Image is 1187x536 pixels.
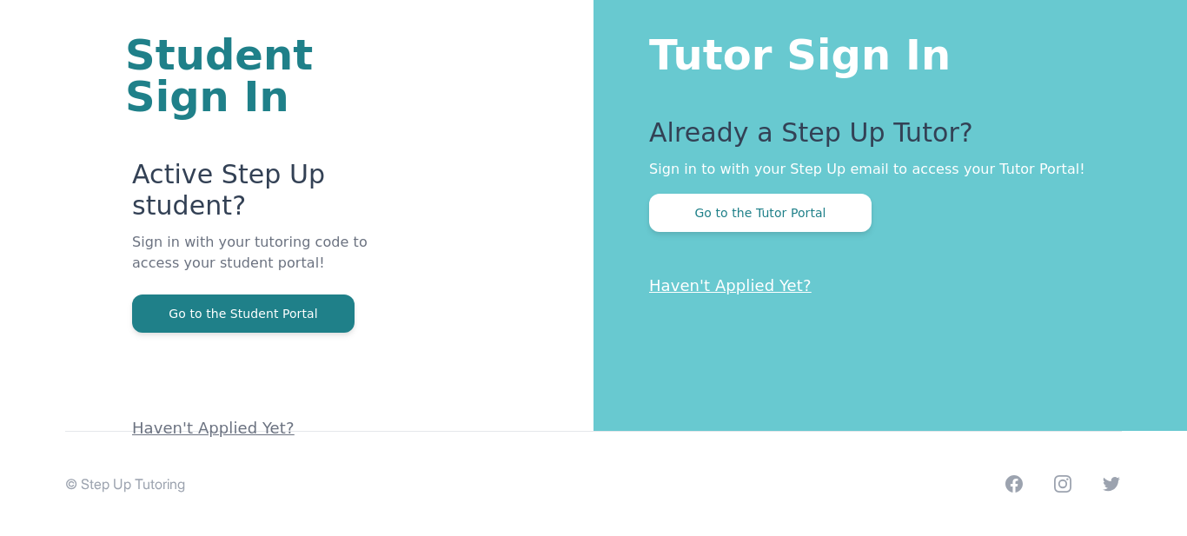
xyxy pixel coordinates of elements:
button: Go to the Tutor Portal [649,194,872,232]
a: Go to the Student Portal [132,305,355,321]
p: Already a Step Up Tutor? [649,117,1117,159]
p: © Step Up Tutoring [65,473,185,494]
p: Sign in to with your Step Up email to access your Tutor Portal! [649,159,1117,180]
a: Go to the Tutor Portal [649,204,872,221]
a: Haven't Applied Yet? [132,419,295,437]
p: Sign in with your tutoring code to access your student portal! [132,232,385,294]
h1: Student Sign In [125,34,385,117]
button: Go to the Student Portal [132,294,355,333]
p: Active Step Up student? [132,159,385,232]
a: Haven't Applied Yet? [649,276,812,294]
h1: Tutor Sign In [649,27,1117,76]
